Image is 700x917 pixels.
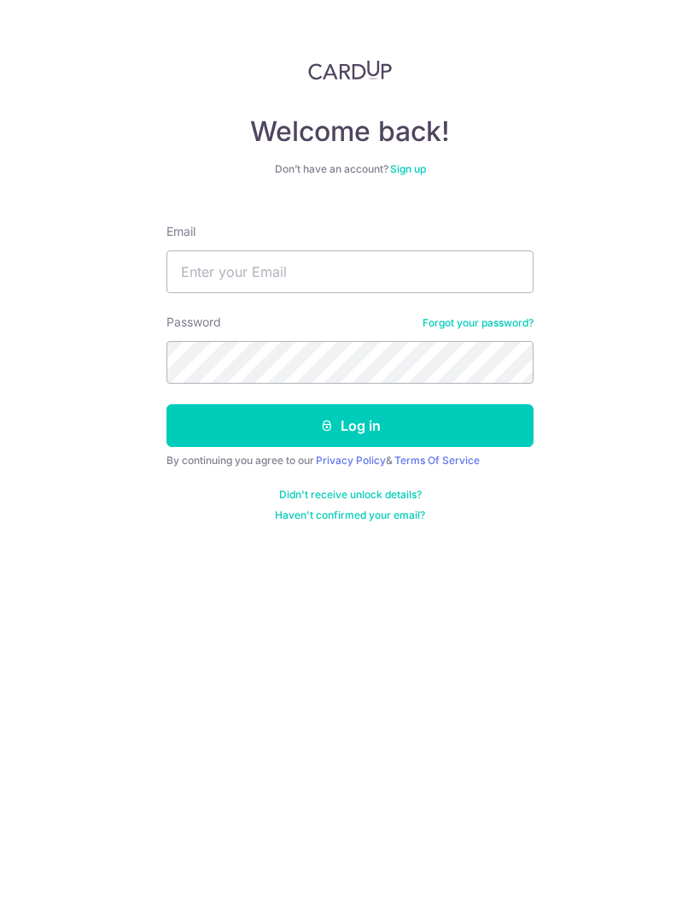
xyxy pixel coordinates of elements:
a: Forgot your password? [423,316,534,330]
h4: Welcome back! [166,115,534,149]
div: Don’t have an account? [166,162,534,176]
label: Email [166,223,195,240]
button: Log in [166,404,534,447]
a: Didn't receive unlock details? [279,488,422,502]
label: Password [166,314,221,331]
input: Enter your Email [166,250,534,293]
img: CardUp Logo [308,60,392,80]
a: Terms Of Service [394,454,480,467]
a: Privacy Policy [316,454,386,467]
a: Haven't confirmed your email? [275,508,425,522]
a: Sign up [390,162,426,175]
div: By continuing you agree to our & [166,454,534,467]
